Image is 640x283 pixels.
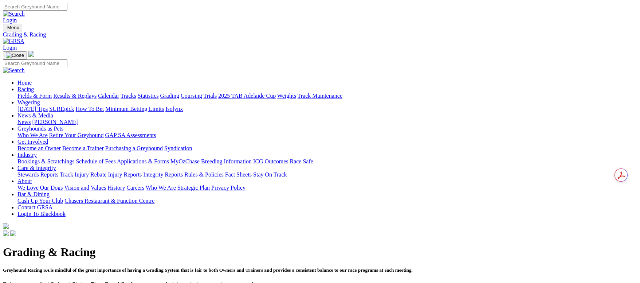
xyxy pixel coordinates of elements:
[3,230,9,236] img: facebook.svg
[17,86,34,92] a: Racing
[17,204,52,210] a: Contact GRSA
[17,99,40,105] a: Wagering
[105,145,163,151] a: Purchasing a Greyhound
[49,106,74,112] a: SUREpick
[32,119,78,125] a: [PERSON_NAME]
[3,267,637,273] h5: Greyhound Racing SA is mindful of the great importance of having a Grading System that is fair to...
[3,38,24,44] img: GRSA
[17,93,637,99] div: Racing
[17,191,50,197] a: Bar & Dining
[17,145,637,152] div: Get Involved
[3,44,17,51] a: Login
[17,125,63,132] a: Greyhounds as Pets
[17,198,63,204] a: Cash Up Your Club
[3,11,25,17] img: Search
[17,171,58,178] a: Stewards Reports
[64,198,154,204] a: Chasers Restaurant & Function Centre
[203,93,217,99] a: Trials
[17,211,66,217] a: Login To Blackbook
[3,223,9,229] img: logo-grsa-white.png
[160,93,179,99] a: Grading
[17,185,637,191] div: About
[76,158,115,164] a: Schedule of Fees
[143,171,183,178] a: Integrity Reports
[117,158,169,164] a: Applications & Forms
[3,51,27,59] button: Toggle navigation
[3,17,17,23] a: Login
[201,158,252,164] a: Breeding Information
[17,185,63,191] a: We Love Our Dogs
[17,171,637,178] div: Care & Integrity
[165,106,183,112] a: Isolynx
[10,230,16,236] img: twitter.svg
[17,93,52,99] a: Fields & Form
[105,132,156,138] a: GAP SA Assessments
[98,93,119,99] a: Calendar
[17,106,637,112] div: Wagering
[3,24,22,31] button: Toggle navigation
[17,178,32,184] a: About
[253,171,287,178] a: Stay On Track
[17,152,37,158] a: Industry
[121,93,136,99] a: Tracks
[253,158,288,164] a: ICG Outcomes
[17,139,48,145] a: Get Involved
[170,158,200,164] a: MyOzChase
[17,112,53,119] a: News & Media
[177,185,210,191] a: Strategic Plan
[164,145,192,151] a: Syndication
[107,185,125,191] a: History
[17,158,74,164] a: Bookings & Scratchings
[225,171,252,178] a: Fact Sheets
[218,93,276,99] a: 2025 TAB Adelaide Cup
[146,185,176,191] a: Who We Are
[108,171,142,178] a: Injury Reports
[17,132,637,139] div: Greyhounds as Pets
[17,198,637,204] div: Bar & Dining
[17,158,637,165] div: Industry
[28,51,34,57] img: logo-grsa-white.png
[17,165,56,171] a: Care & Integrity
[60,171,106,178] a: Track Injury Rebate
[105,106,164,112] a: Minimum Betting Limits
[3,245,637,259] h1: Grading & Racing
[53,93,97,99] a: Results & Replays
[298,93,342,99] a: Track Maintenance
[211,185,246,191] a: Privacy Policy
[3,59,67,67] input: Search
[126,185,144,191] a: Careers
[3,67,25,74] img: Search
[62,145,104,151] a: Become a Trainer
[7,25,19,30] span: Menu
[6,53,24,58] img: Close
[17,106,48,112] a: [DATE] Tips
[181,93,202,99] a: Coursing
[138,93,159,99] a: Statistics
[17,119,637,125] div: News & Media
[290,158,313,164] a: Race Safe
[64,185,106,191] a: Vision and Values
[17,80,32,86] a: Home
[184,171,224,178] a: Rules & Policies
[3,3,67,11] input: Search
[76,106,104,112] a: How To Bet
[17,145,61,151] a: Become an Owner
[3,31,637,38] a: Grading & Racing
[49,132,104,138] a: Retire Your Greyhound
[17,119,31,125] a: News
[17,132,48,138] a: Who We Are
[277,93,296,99] a: Weights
